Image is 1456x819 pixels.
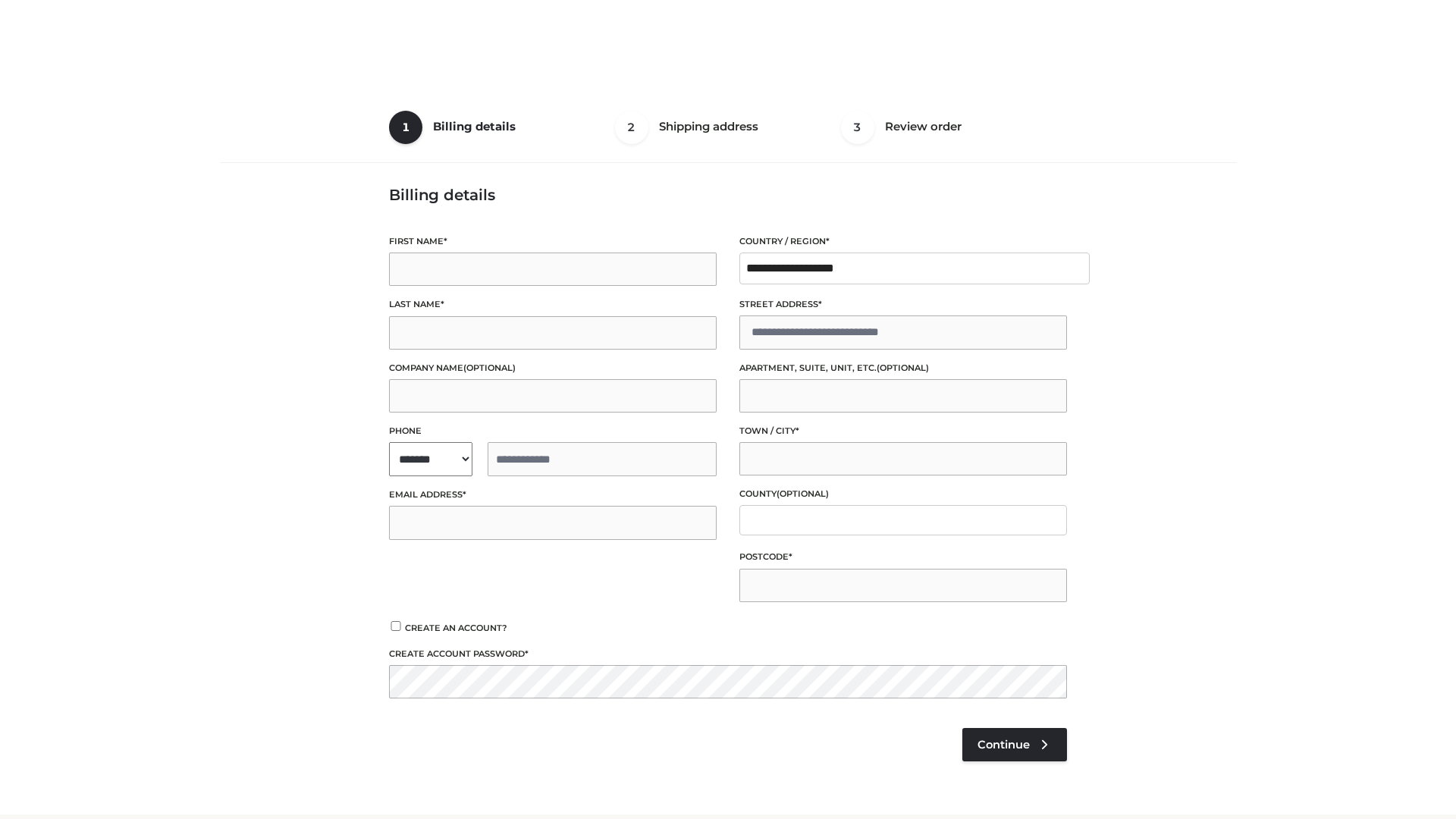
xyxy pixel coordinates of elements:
label: Street address [739,297,1067,312]
label: County [739,487,1067,501]
label: Country / Region [739,234,1067,249]
span: Continue [977,738,1030,752]
span: Shipping address [659,119,758,133]
label: Company name [389,361,717,375]
span: Review order [885,119,962,133]
label: Phone [389,424,717,438]
span: Create an account? [405,623,507,633]
h3: Billing details [389,186,1067,204]
span: Billing details [433,119,516,133]
span: 1 [389,111,422,144]
span: (optional) [463,362,516,373]
label: Email address [389,488,717,502]
label: Create account password [389,647,1067,661]
label: Apartment, suite, unit, etc. [739,361,1067,375]
label: Last name [389,297,717,312]
label: Postcode [739,550,1067,564]
span: (optional) [777,488,829,499]
label: First name [389,234,717,249]
span: 2 [615,111,648,144]
span: (optional) [877,362,929,373]
a: Continue [962,728,1067,761]
span: 3 [841,111,874,144]
input: Create an account? [389,621,403,631]
label: Town / City [739,424,1067,438]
